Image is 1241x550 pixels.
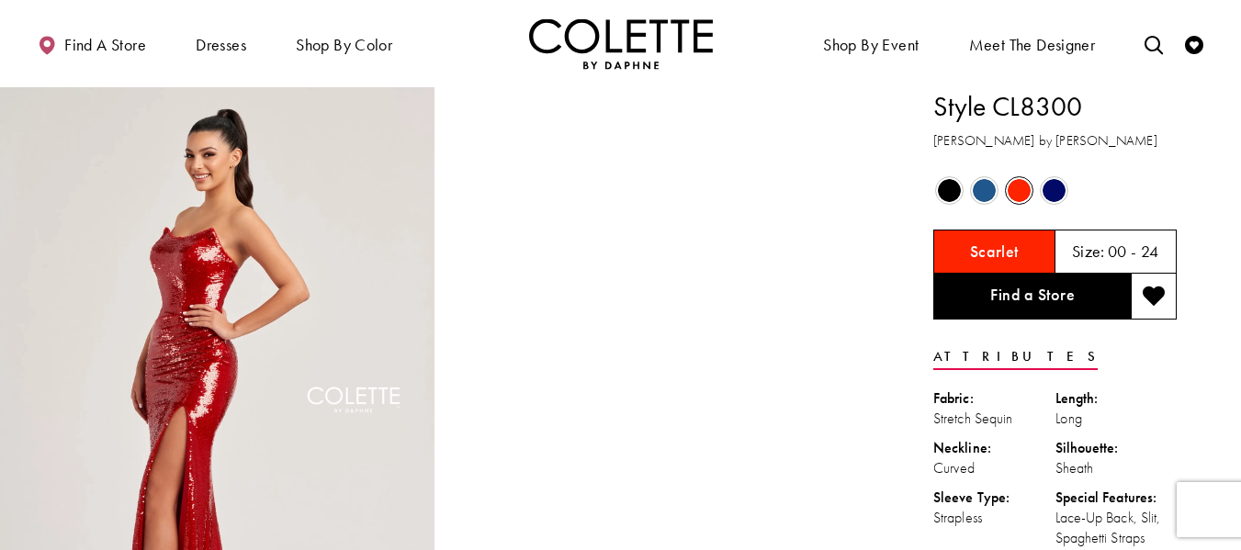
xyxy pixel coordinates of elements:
[64,36,146,54] span: Find a store
[968,174,1000,207] div: Ocean Blue
[933,343,1098,370] a: Attributes
[1180,18,1208,69] a: Check Wishlist
[818,18,923,69] span: Shop By Event
[191,18,251,69] span: Dresses
[933,388,1055,409] div: Fabric:
[1108,242,1159,261] h5: 00 - 24
[969,36,1096,54] span: Meet the designer
[1055,458,1178,478] div: Sheath
[529,18,713,69] img: Colette by Daphne
[933,274,1131,320] a: Find a Store
[291,18,397,69] span: Shop by color
[1140,18,1168,69] a: Toggle search
[1038,174,1070,207] div: Sapphire
[933,174,965,207] div: Black
[933,458,1055,478] div: Curved
[933,174,1177,208] div: Product color controls state depends on size chosen
[965,18,1100,69] a: Meet the designer
[296,36,392,54] span: Shop by color
[933,508,1055,528] div: Strapless
[196,36,246,54] span: Dresses
[1003,174,1035,207] div: Scarlet
[444,87,878,305] video: Style CL8300 Colette by Daphne #1 autoplay loop mute video
[1072,241,1105,262] span: Size:
[1055,488,1178,508] div: Special Features:
[33,18,151,69] a: Find a store
[1055,438,1178,458] div: Silhouette:
[933,87,1177,126] h1: Style CL8300
[1131,274,1177,320] button: Add to wishlist
[933,488,1055,508] div: Sleeve Type:
[1055,388,1178,409] div: Length:
[933,130,1177,152] h3: [PERSON_NAME] by [PERSON_NAME]
[933,438,1055,458] div: Neckline:
[1055,409,1178,429] div: Long
[970,242,1019,261] h5: Chosen color
[933,409,1055,429] div: Stretch Sequin
[529,18,713,69] a: Visit Home Page
[823,36,919,54] span: Shop By Event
